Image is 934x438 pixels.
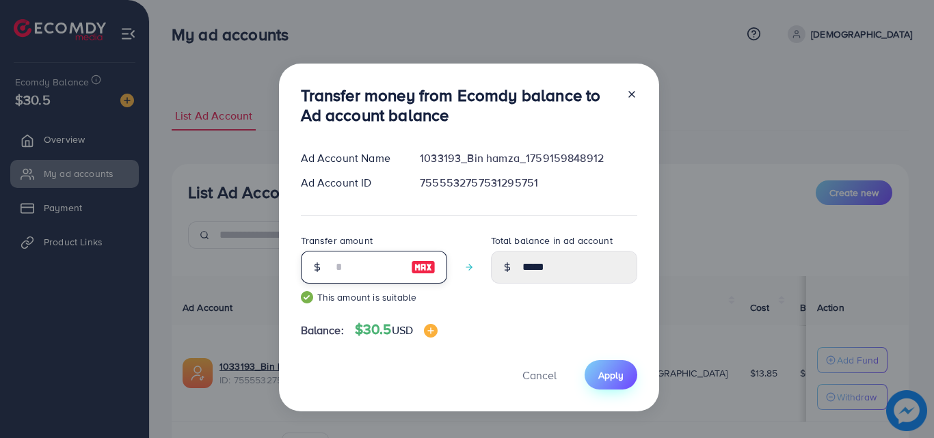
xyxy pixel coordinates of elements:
[585,360,637,389] button: Apply
[290,150,410,166] div: Ad Account Name
[301,85,615,125] h3: Transfer money from Ecomdy balance to Ad account balance
[424,324,438,338] img: image
[301,291,313,303] img: guide
[392,323,413,338] span: USD
[491,234,613,247] label: Total balance in ad account
[290,175,410,191] div: Ad Account ID
[522,368,557,383] span: Cancel
[598,368,624,382] span: Apply
[409,150,648,166] div: 1033193_Bin hamza_1759159848912
[301,323,344,338] span: Balance:
[409,175,648,191] div: 7555532757531295751
[301,234,373,247] label: Transfer amount
[301,290,447,304] small: This amount is suitable
[505,360,574,389] button: Cancel
[355,321,438,338] h4: $30.5
[411,259,436,275] img: image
